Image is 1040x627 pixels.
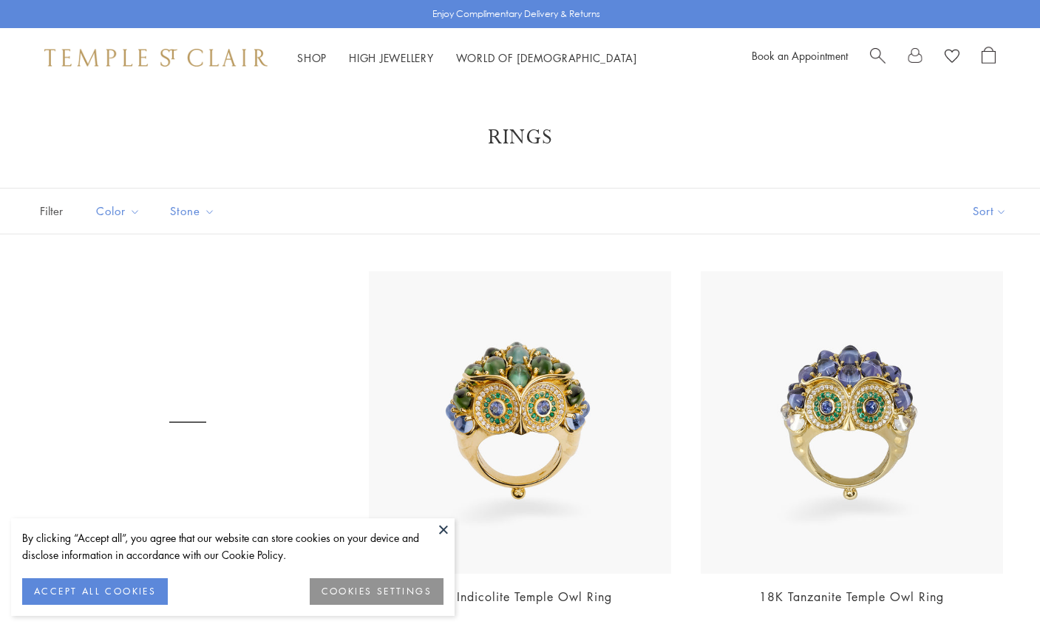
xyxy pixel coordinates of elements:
[701,271,1003,574] img: 18K Tanzanite Temple Owl Ring
[159,194,226,228] button: Stone
[982,47,996,69] a: Open Shopping Bag
[297,50,327,65] a: ShopShop
[428,589,612,605] a: 18K Indicolite Temple Owl Ring
[22,529,443,563] div: By clicking “Accept all”, you agree that our website can store cookies on your device and disclos...
[310,578,443,605] button: COOKIES SETTINGS
[349,50,434,65] a: High JewelleryHigh Jewellery
[369,271,671,574] img: 18K Indicolite Temple Owl Ring
[22,578,168,605] button: ACCEPT ALL COOKIES
[85,194,152,228] button: Color
[456,50,637,65] a: World of [DEMOGRAPHIC_DATA]World of [DEMOGRAPHIC_DATA]
[966,557,1025,612] iframe: Gorgias live chat messenger
[44,49,268,67] img: Temple St. Clair
[870,47,886,69] a: Search
[59,124,981,151] h1: Rings
[939,189,1040,234] button: Show sort by
[297,49,637,67] nav: Main navigation
[37,271,339,574] a: R36865-OWLTGBS
[89,202,152,220] span: Color
[752,48,848,63] a: Book an Appointment
[163,202,226,220] span: Stone
[432,7,600,21] p: Enjoy Complimentary Delivery & Returns
[759,589,944,605] a: 18K Tanzanite Temple Owl Ring
[945,47,959,69] a: View Wishlist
